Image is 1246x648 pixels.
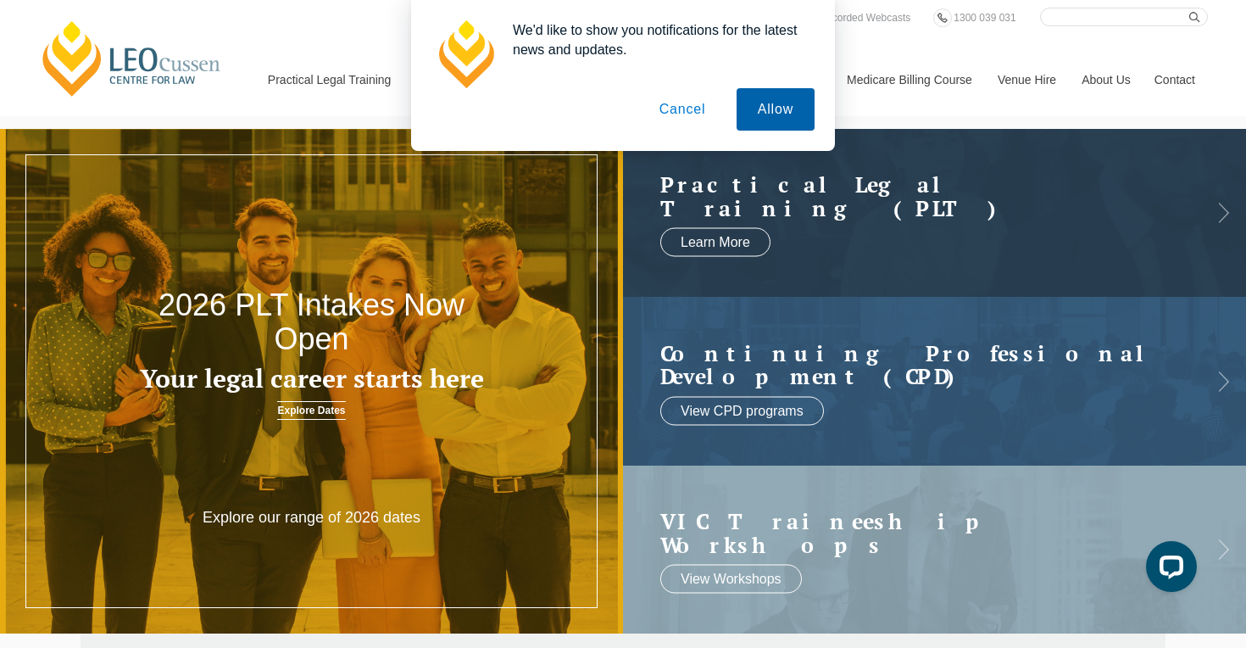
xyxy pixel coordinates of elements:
a: Continuing ProfessionalDevelopment (CPD) [660,341,1175,388]
button: Cancel [638,88,727,131]
h2: Continuing Professional Development (CPD) [660,341,1175,388]
h2: Practical Legal Training (PLT) [660,173,1175,220]
a: View Workshops [660,565,802,594]
a: View CPD programs [660,396,824,425]
a: Practical LegalTraining (PLT) [660,173,1175,220]
a: VIC Traineeship Workshops [660,510,1175,556]
a: Explore Dates [277,401,345,420]
a: Learn More [660,228,770,257]
p: Explore our range of 2026 dates [187,508,437,528]
button: Allow [737,88,815,131]
h3: Your legal career starts here [125,365,498,393]
iframe: LiveChat chat widget [1132,534,1204,606]
div: We'd like to show you notifications for the latest news and updates. [499,20,815,59]
img: notification icon [431,20,499,88]
h2: 2026 PLT Intakes Now Open [125,288,498,355]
